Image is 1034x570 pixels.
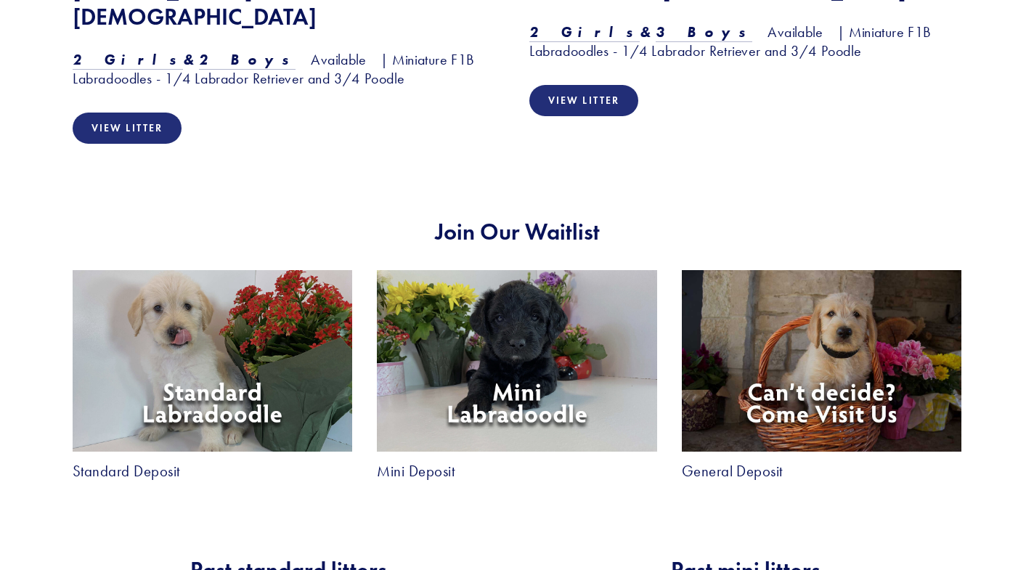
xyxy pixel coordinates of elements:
em: 3 Boys [656,23,753,41]
a: Mini Deposit [377,464,455,479]
a: General Deposit [682,464,783,479]
a: View Litter [73,113,182,144]
em: & [183,51,199,68]
img: Standard Deposit [73,270,352,451]
h3: Available | Miniature F1B Labradoodles - 1/4 Labrador Retriever and 3/4 Poodle [73,50,505,88]
a: 2 Girls [73,51,183,70]
em: & [640,23,656,41]
img: Mini Deposit [377,270,656,451]
a: Standard Deposit [73,464,180,479]
a: 2 Girls [529,23,640,42]
a: 2 Boys [199,51,296,70]
a: View Litter [529,85,638,116]
em: 2 Girls [73,51,183,68]
em: 2 Girls [529,23,640,41]
em: 2 Boys [199,51,296,68]
h3: Available | Miniature F1B Labradoodles - 1/4 Labrador Retriever and 3/4 Poodle [529,23,961,60]
h2: Join Our Waitlist [73,218,961,245]
img: General Deposit [682,270,961,451]
a: 3 Boys [656,23,753,42]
